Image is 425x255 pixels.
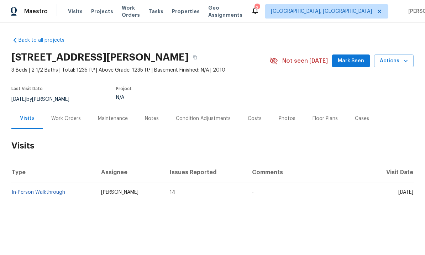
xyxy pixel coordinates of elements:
a: In-Person Walkthrough [12,190,65,195]
div: Maintenance [98,115,128,122]
div: Photos [279,115,295,122]
span: Work Orders [122,4,140,19]
div: Condition Adjustments [176,115,231,122]
span: 3 Beds | 2 1/2 Baths | Total: 1235 ft² | Above Grade: 1235 ft² | Basement Finished: N/A | 2010 [11,67,269,74]
div: N/A [116,95,253,100]
span: Projects [91,8,113,15]
th: Issues Reported [164,162,246,182]
button: Mark Seen [332,54,370,68]
th: Type [11,162,95,182]
div: Costs [248,115,262,122]
span: [DATE] [11,97,26,102]
span: - [252,190,254,195]
span: Maestro [24,8,48,15]
a: Back to all projects [11,37,80,44]
span: Not seen [DATE] [282,57,328,64]
div: Cases [355,115,369,122]
span: Tasks [148,9,163,14]
span: [DATE] [398,190,413,195]
th: Comments [246,162,367,182]
span: Actions [380,57,408,66]
span: Visits [68,8,83,15]
span: 14 [170,190,175,195]
th: Visit Date [367,162,414,182]
button: Copy Address [189,51,201,64]
div: Visits [20,115,34,122]
span: Geo Assignments [208,4,242,19]
span: Project [116,87,132,91]
div: by [PERSON_NAME] [11,95,78,104]
div: 3 [255,4,259,11]
div: Work Orders [51,115,81,122]
h2: Visits [11,129,414,162]
div: Notes [145,115,159,122]
h2: [STREET_ADDRESS][PERSON_NAME] [11,54,189,61]
div: Floor Plans [313,115,338,122]
span: Mark Seen [338,57,364,66]
span: Last Visit Date [11,87,43,91]
button: Actions [374,54,414,68]
span: [GEOGRAPHIC_DATA], [GEOGRAPHIC_DATA] [271,8,372,15]
span: [PERSON_NAME] [101,190,138,195]
th: Assignee [95,162,164,182]
span: Properties [172,8,200,15]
